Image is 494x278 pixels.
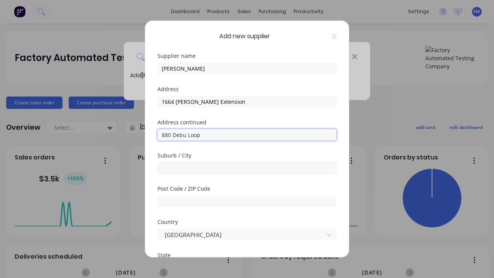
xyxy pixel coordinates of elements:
[219,32,270,41] span: Add new supplier
[157,253,337,258] div: State
[157,186,337,192] div: Post Code / ZIP Code
[157,219,337,225] div: Country
[157,120,337,125] div: Address continued
[157,153,337,158] div: Suburb / City
[157,53,337,59] div: Supplier name
[157,86,337,92] div: Address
